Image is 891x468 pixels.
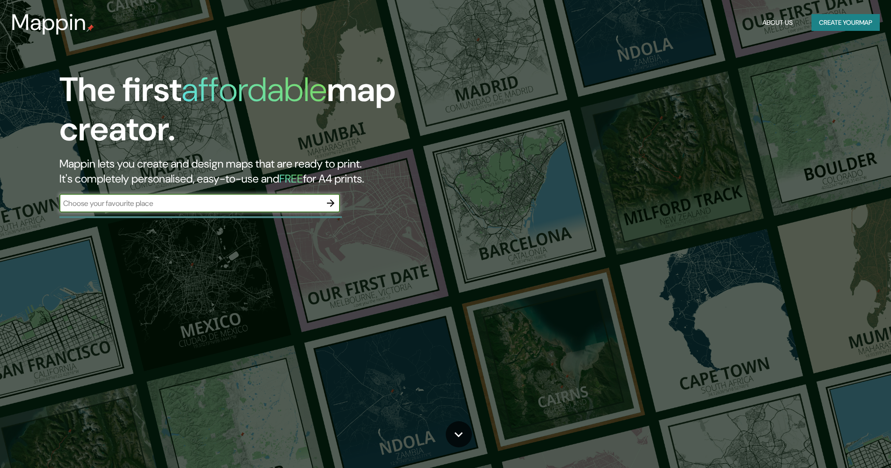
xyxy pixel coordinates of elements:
[759,14,797,31] button: About Us
[11,9,87,36] h3: Mappin
[279,171,303,186] h5: FREE
[59,198,321,209] input: Choose your favourite place
[811,14,880,31] button: Create yourmap
[59,156,505,186] h2: Mappin lets you create and design maps that are ready to print. It's completely personalised, eas...
[59,70,505,156] h1: The first map creator.
[181,68,327,111] h1: affordable
[87,24,94,32] img: mappin-pin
